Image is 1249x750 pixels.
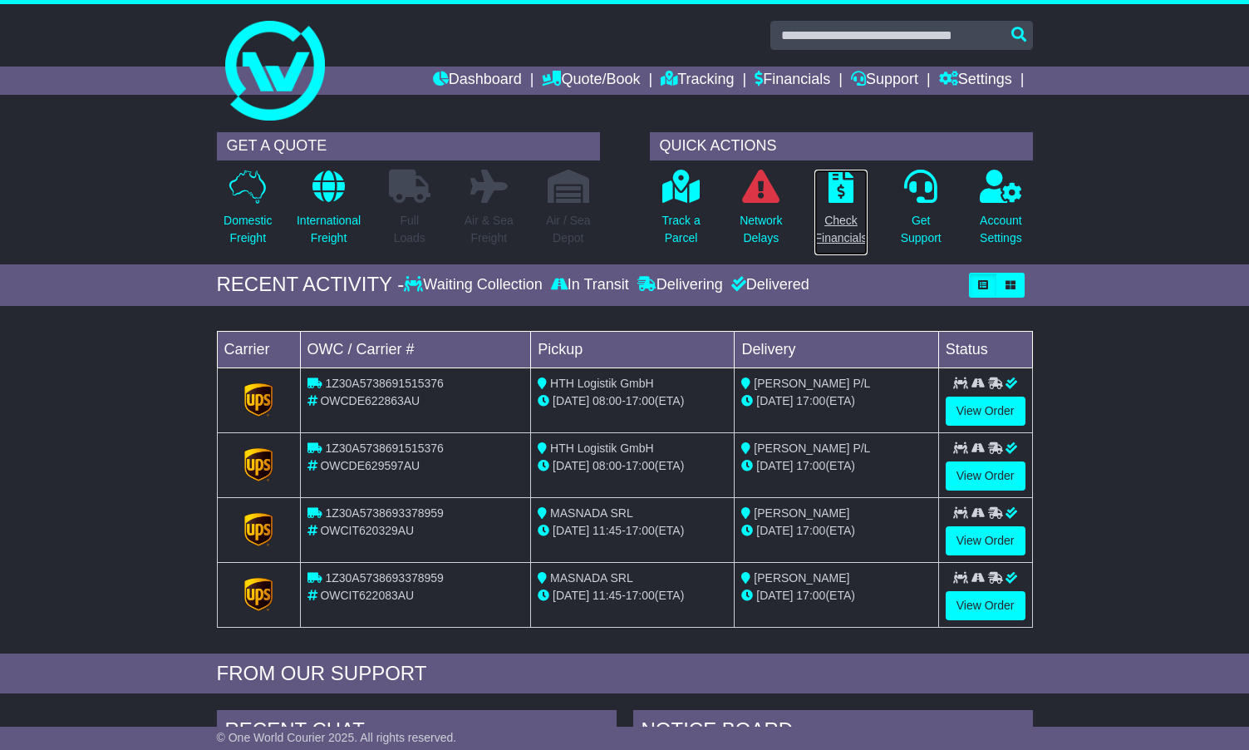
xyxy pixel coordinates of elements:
a: GetSupport [900,169,942,256]
span: OWCIT622083AU [320,589,414,602]
a: View Order [946,461,1025,491]
td: Carrier [217,331,300,368]
p: Full Loads [389,212,430,247]
p: Air / Sea Depot [546,212,591,247]
a: Financials [755,67,830,95]
span: © One World Courier 2025. All rights reserved. [217,731,457,744]
div: (ETA) [741,587,931,604]
span: 11:45 [593,524,622,537]
div: - (ETA) [538,587,727,604]
div: RECENT ACTIVITY - [217,273,405,297]
div: (ETA) [741,522,931,540]
span: MASNADA SRL [550,506,633,520]
span: [DATE] [553,394,589,407]
a: NetworkDelays [739,169,783,256]
div: FROM OUR SUPPORT [217,662,1033,686]
span: [DATE] [756,589,793,602]
div: (ETA) [741,392,931,410]
img: GetCarrierServiceLogo [244,448,273,481]
span: 17:00 [796,459,825,472]
a: DomesticFreight [223,169,273,256]
span: HTH Logistik GmbH [550,377,653,390]
a: Support [851,67,918,95]
span: 17:00 [626,459,655,472]
span: [DATE] [756,459,793,472]
div: Delivering [633,276,727,294]
span: 17:00 [796,394,825,407]
span: [PERSON_NAME] [754,506,849,520]
span: [DATE] [756,394,793,407]
span: 11:45 [593,589,622,602]
p: Check Financials [814,212,867,247]
span: 17:00 [626,589,655,602]
span: 17:00 [626,394,655,407]
a: Quote/Book [542,67,640,95]
span: [PERSON_NAME] P/L [754,442,870,455]
div: - (ETA) [538,457,727,475]
span: [DATE] [756,524,793,537]
div: (ETA) [741,457,931,475]
a: View Order [946,591,1025,620]
span: 08:00 [593,459,622,472]
span: 17:00 [796,524,825,537]
a: Track aParcel [661,169,701,256]
span: OWCDE622863AU [320,394,420,407]
a: Tracking [661,67,734,95]
p: Network Delays [740,212,782,247]
p: Account Settings [980,212,1022,247]
div: - (ETA) [538,392,727,410]
span: [PERSON_NAME] P/L [754,377,870,390]
td: Pickup [531,331,735,368]
span: [DATE] [553,459,589,472]
img: GetCarrierServiceLogo [244,383,273,417]
span: OWCDE629597AU [320,459,420,472]
span: OWCIT620329AU [320,524,414,537]
div: In Transit [547,276,633,294]
a: Dashboard [433,67,522,95]
a: View Order [946,526,1025,555]
div: GET A QUOTE [217,132,600,160]
td: OWC / Carrier # [300,331,531,368]
span: 1Z30A5738693378959 [325,506,443,520]
span: 08:00 [593,394,622,407]
span: 1Z30A5738691515376 [325,377,443,390]
td: Delivery [735,331,938,368]
span: MASNADA SRL [550,571,633,585]
p: International Freight [297,212,361,247]
span: 1Z30A5738691515376 [325,442,443,455]
span: 17:00 [796,589,825,602]
div: - (ETA) [538,522,727,540]
span: [DATE] [553,589,589,602]
img: GetCarrierServiceLogo [244,513,273,546]
span: [PERSON_NAME] [754,571,849,585]
span: HTH Logistik GmbH [550,442,653,455]
p: Domestic Freight [224,212,272,247]
a: View Order [946,397,1025,426]
div: Delivered [727,276,809,294]
a: Settings [939,67,1012,95]
span: [DATE] [553,524,589,537]
span: 1Z30A5738693378959 [325,571,443,585]
a: AccountSettings [979,169,1023,256]
td: Status [938,331,1032,368]
a: InternationalFreight [296,169,361,256]
p: Track a Parcel [662,212,701,247]
p: Air & Sea Freight [465,212,514,247]
div: Waiting Collection [404,276,546,294]
a: CheckFinancials [814,169,868,256]
p: Get Support [901,212,942,247]
img: GetCarrierServiceLogo [244,578,273,611]
span: 17:00 [626,524,655,537]
div: QUICK ACTIONS [650,132,1033,160]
